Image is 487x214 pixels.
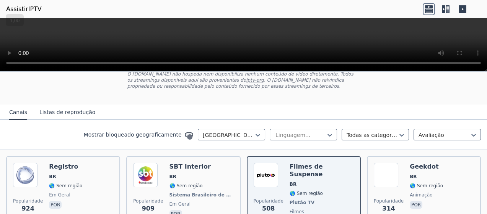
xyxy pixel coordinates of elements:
font: por [411,202,421,208]
font: Canais [9,109,27,115]
font: Popularidade [374,198,404,204]
font: SBT Interior [169,163,211,170]
img: Geekdot [374,163,398,187]
font: Popularidade [133,198,163,204]
font: Geekdot [410,163,439,170]
font: Mostrar bloqueado geograficamente [84,132,182,138]
font: 🌎 Sem região [410,183,443,188]
font: 🌎 Sem região [290,191,323,196]
font: Listas de reprodução [39,109,95,115]
img: Record [13,163,37,187]
font: por [50,202,60,208]
font: 🌎 Sem região [169,183,203,188]
button: Listas de reprodução [39,105,95,120]
font: BR [290,182,296,187]
font: Popularidade [13,198,43,204]
font: O [DOMAIN_NAME] não hospeda nem disponibiliza nenhum conteúdo de vídeo diretamente. Todos os stre... [127,71,353,83]
font: BR [410,174,417,179]
font: Filmes de Suspense [290,163,323,178]
font: BR [169,174,176,179]
font: 🌎 Sem região [49,183,82,188]
font: Registro [49,163,78,170]
img: Filmes de Suspense [254,163,278,187]
font: Popularidade [254,198,283,204]
font: em geral [49,192,70,198]
font: animação [410,192,432,198]
font: 924 [21,205,34,212]
font: . O [DOMAIN_NAME] não reivindica propriedade ou responsabilidade pelo conteúdo fornecido por esse... [127,77,344,89]
font: Plutão TV [290,200,314,205]
font: 314 [382,205,395,212]
font: 909 [142,205,155,212]
a: iptv-org [246,77,264,83]
img: SBT Interior [133,163,158,187]
font: 508 [262,205,275,212]
font: Sistema Brasileiro de Televisão [169,192,250,198]
a: AssistirIPTV [6,5,42,14]
button: Canais [9,105,27,120]
font: AssistirIPTV [6,5,42,13]
font: BR [49,174,56,179]
font: em geral [169,201,191,207]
